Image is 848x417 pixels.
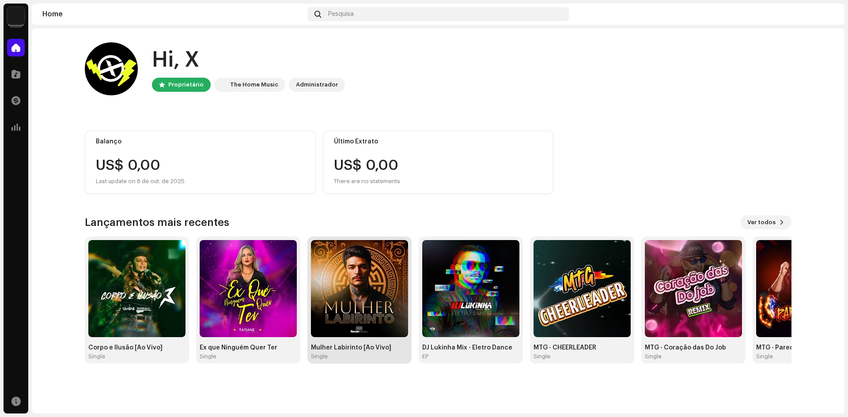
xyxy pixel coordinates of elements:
div: Single [88,353,105,360]
div: Balanço [96,138,305,145]
button: Ver todos [740,215,791,229]
div: Single [200,353,216,360]
img: 220af858-b152-4275-a71b-1007f471db32 [422,240,519,337]
span: Ver todos [747,214,776,231]
div: Single [534,353,550,360]
div: EP [422,353,428,360]
img: be81820b-a1ce-4327-a9f9-63e3c71be0ed [645,240,742,337]
div: Mulher Labirinto [Ao Vivo] [311,344,408,351]
re-o-card-value: Último Extrato [323,131,554,194]
div: Last update on 8 de out. de 2025 [96,176,305,187]
img: 1f2b971a-ccf7-490a-a4de-fed23a0b5eb4 [85,42,138,95]
div: Single [756,353,773,360]
img: c86870aa-2232-4ba3-9b41-08f587110171 [7,7,25,25]
img: c86870aa-2232-4ba3-9b41-08f587110171 [216,79,227,90]
div: MTG - CHEERLEADER [534,344,631,351]
span: Pesquisa [328,11,354,18]
div: Proprietário [168,79,204,90]
div: There are no statements [334,176,400,187]
img: 47ad068a-2f6a-4537-9797-1962607a6419 [534,240,631,337]
div: Single [645,353,662,360]
div: Hi, X [152,46,345,74]
img: 9f5dd4ac-5f0b-40c4-825d-87721b9c8529 [88,240,185,337]
div: MTG - Coração das Do Job [645,344,742,351]
div: Último Extrato [334,138,543,145]
img: 1f2b971a-ccf7-490a-a4de-fed23a0b5eb4 [820,7,834,21]
div: Ex que Ninguém Quer Ter [200,344,297,351]
img: 91470861-1403-4e98-b864-861a49a7b1dc [311,240,408,337]
re-o-card-value: Balanço [85,131,316,194]
div: Corpo e Ilusão [Ao Vivo] [88,344,185,351]
div: The Home Music [230,79,278,90]
img: 505ba2ce-83e2-4bd5-aeb1-d9cc5a1533fe [200,240,297,337]
div: Administrador [296,79,338,90]
div: DJ Lukinha Mix - Eletro Dance [422,344,519,351]
div: Single [311,353,328,360]
h3: Lançamentos mais recentes [85,215,229,229]
div: Home [42,11,304,18]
